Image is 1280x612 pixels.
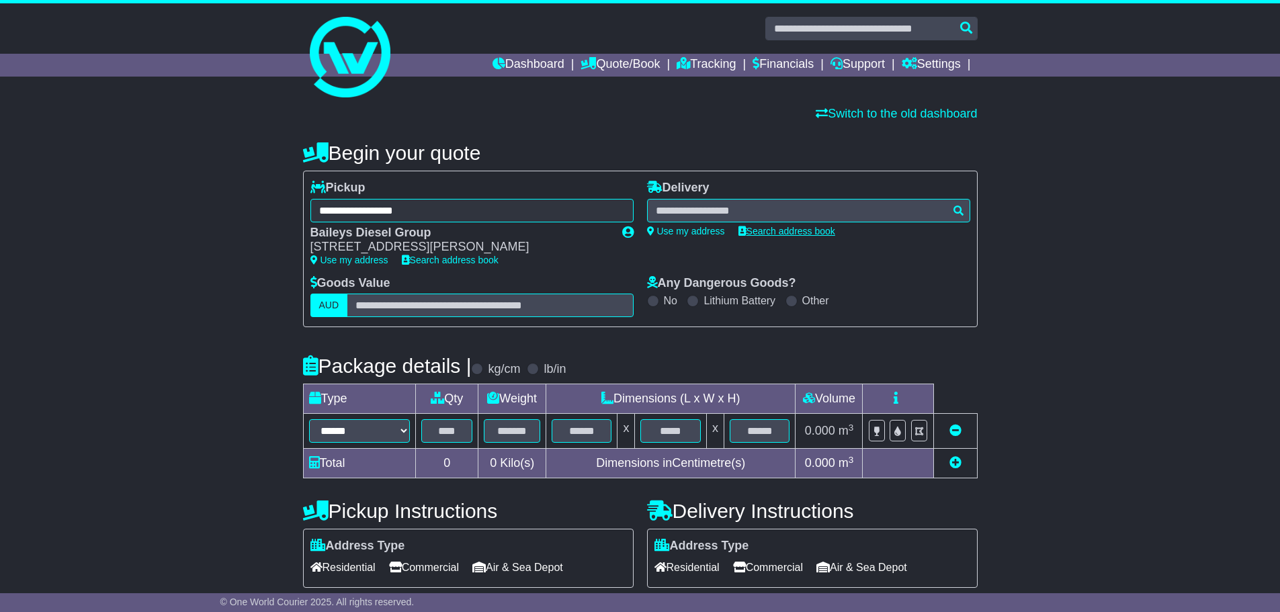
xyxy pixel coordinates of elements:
[753,54,814,77] a: Financials
[310,181,366,195] label: Pickup
[647,500,978,522] h4: Delivery Instructions
[310,255,388,265] a: Use my address
[478,449,546,478] td: Kilo(s)
[303,142,978,164] h4: Begin your quote
[738,226,835,236] a: Search address book
[816,107,977,120] a: Switch to the old dashboard
[902,54,961,77] a: Settings
[581,54,660,77] a: Quote/Book
[493,54,564,77] a: Dashboard
[849,455,854,465] sup: 3
[303,449,416,478] td: Total
[488,362,520,377] label: kg/cm
[647,276,796,291] label: Any Dangerous Goods?
[310,276,390,291] label: Goods Value
[805,424,835,437] span: 0.000
[402,255,499,265] a: Search address book
[303,355,472,377] h4: Package details |
[677,54,736,77] a: Tracking
[647,181,710,195] label: Delivery
[544,362,566,377] label: lb/in
[546,384,796,414] td: Dimensions (L x W x H)
[664,294,677,307] label: No
[220,597,415,607] span: © One World Courier 2025. All rights reserved.
[839,456,854,470] span: m
[949,424,962,437] a: Remove this item
[733,557,803,578] span: Commercial
[654,539,749,554] label: Address Type
[546,449,796,478] td: Dimensions in Centimetre(s)
[478,384,546,414] td: Weight
[703,294,775,307] label: Lithium Battery
[654,557,720,578] span: Residential
[617,414,635,449] td: x
[416,449,478,478] td: 0
[490,456,497,470] span: 0
[830,54,885,77] a: Support
[706,414,724,449] td: x
[647,199,970,222] typeahead: Please provide city
[849,423,854,433] sup: 3
[310,294,348,317] label: AUD
[310,557,376,578] span: Residential
[303,500,634,522] h4: Pickup Instructions
[310,240,609,255] div: [STREET_ADDRESS][PERSON_NAME]
[796,384,863,414] td: Volume
[472,557,563,578] span: Air & Sea Depot
[949,456,962,470] a: Add new item
[416,384,478,414] td: Qty
[802,294,829,307] label: Other
[839,424,854,437] span: m
[303,384,416,414] td: Type
[816,557,907,578] span: Air & Sea Depot
[310,226,609,241] div: Baileys Diesel Group
[805,456,835,470] span: 0.000
[310,539,405,554] label: Address Type
[389,557,459,578] span: Commercial
[647,226,725,236] a: Use my address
